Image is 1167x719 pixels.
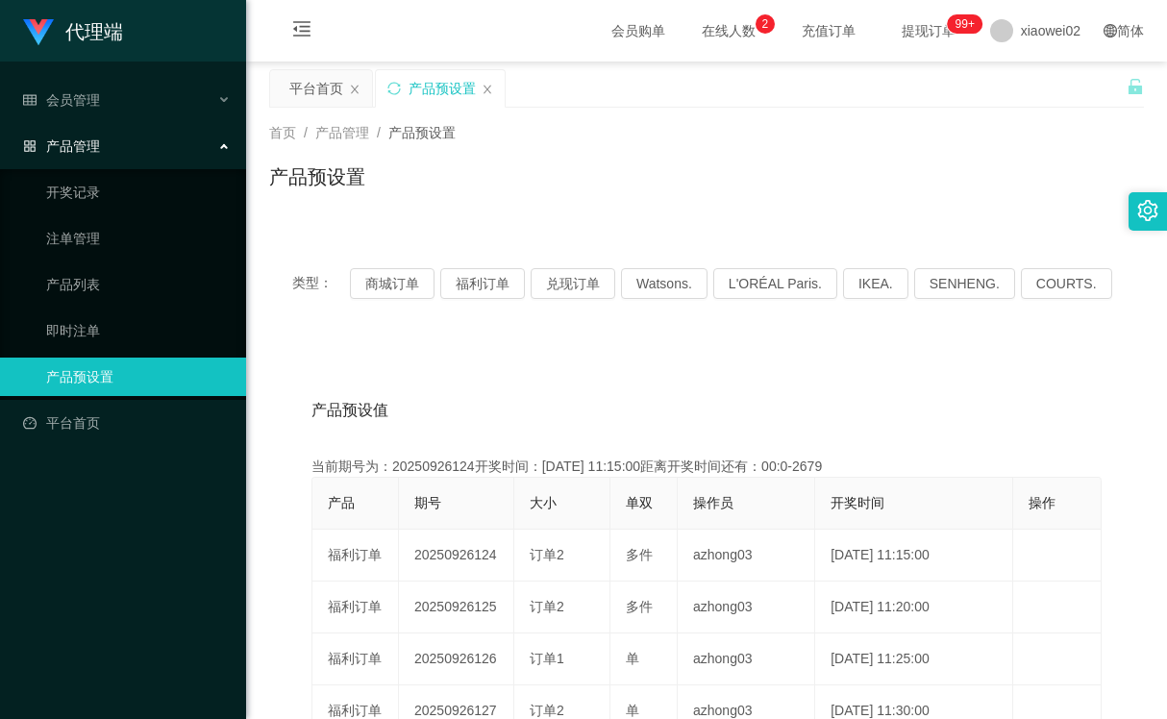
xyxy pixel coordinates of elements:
[65,1,123,62] h1: 代理端
[1127,78,1144,95] i: 图标: unlock
[414,495,441,510] span: 期号
[350,268,435,299] button: 商城订单
[46,311,231,350] a: 即时注单
[621,268,708,299] button: Watsons.
[713,268,837,299] button: L'ORÉAL Paris.
[312,530,399,582] td: 福利订单
[388,125,456,140] span: 产品预设置
[46,358,231,396] a: 产品预设置
[482,84,493,95] i: 图标: close
[292,268,350,299] span: 类型：
[46,219,231,258] a: 注单管理
[269,162,365,191] h1: 产品预设置
[626,599,653,614] span: 多件
[678,582,815,633] td: azhong03
[23,93,37,107] i: 图标: table
[530,495,557,510] span: 大小
[692,24,765,37] span: 在线人数
[1021,268,1112,299] button: COURTS.
[892,24,965,37] span: 提现订单
[678,530,815,582] td: azhong03
[531,268,615,299] button: 兑现订单
[269,1,335,62] i: 图标: menu-fold
[23,23,123,38] a: 代理端
[440,268,525,299] button: 福利订单
[948,14,982,34] sup: 1208
[311,457,1102,477] div: 当前期号为：20250926124开奖时间：[DATE] 11:15:00距离开奖时间还有：00:0-2679
[46,173,231,211] a: 开奖记录
[843,268,908,299] button: IKEA.
[792,24,865,37] span: 充值订单
[23,19,54,46] img: logo.9652507e.png
[626,495,653,510] span: 单双
[626,703,639,718] span: 单
[377,125,381,140] span: /
[1104,24,1117,37] i: 图标: global
[626,651,639,666] span: 单
[1137,200,1158,221] i: 图标: setting
[312,582,399,633] td: 福利订单
[328,495,355,510] span: 产品
[1029,495,1055,510] span: 操作
[815,530,1012,582] td: [DATE] 11:15:00
[815,582,1012,633] td: [DATE] 11:20:00
[23,138,100,154] span: 产品管理
[387,82,401,95] i: 图标: sync
[761,14,768,34] p: 2
[530,599,564,614] span: 订单2
[530,703,564,718] span: 订单2
[399,530,514,582] td: 20250926124
[46,265,231,304] a: 产品列表
[23,139,37,153] i: 图标: appstore-o
[626,547,653,562] span: 多件
[315,125,369,140] span: 产品管理
[693,495,733,510] span: 操作员
[409,70,476,107] div: 产品预设置
[678,633,815,685] td: azhong03
[831,495,884,510] span: 开奖时间
[23,404,231,442] a: 图标: dashboard平台首页
[312,633,399,685] td: 福利订单
[23,92,100,108] span: 会员管理
[269,125,296,140] span: 首页
[756,14,775,34] sup: 2
[914,268,1015,299] button: SENHENG.
[399,633,514,685] td: 20250926126
[399,582,514,633] td: 20250926125
[530,547,564,562] span: 订单2
[349,84,360,95] i: 图标: close
[815,633,1012,685] td: [DATE] 11:25:00
[530,651,564,666] span: 订单1
[304,125,308,140] span: /
[311,399,388,422] span: 产品预设值
[289,70,343,107] div: 平台首页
